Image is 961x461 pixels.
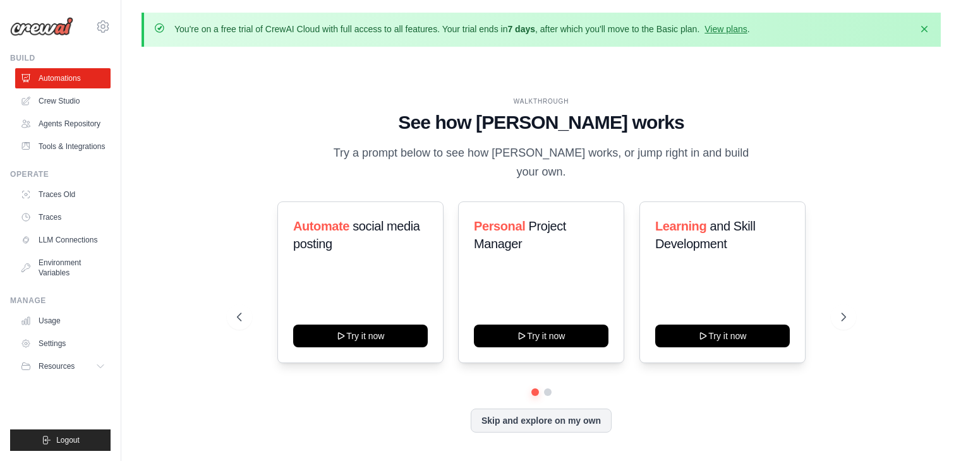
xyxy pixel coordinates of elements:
a: Traces Old [15,184,111,205]
span: Automate [293,219,349,233]
button: Logout [10,429,111,451]
button: Try it now [293,325,428,347]
a: Environment Variables [15,253,111,283]
p: You're on a free trial of CrewAI Cloud with full access to all features. Your trial ends in , aft... [174,23,750,35]
button: Try it now [474,325,608,347]
p: Try a prompt below to see how [PERSON_NAME] works, or jump right in and build your own. [329,144,754,181]
span: Personal [474,219,525,233]
span: social media posting [293,219,420,251]
div: Operate [10,169,111,179]
button: Resources [15,356,111,376]
span: Learning [655,219,706,233]
a: Traces [15,207,111,227]
a: Settings [15,333,111,354]
a: LLM Connections [15,230,111,250]
div: Manage [10,296,111,306]
a: Agents Repository [15,114,111,134]
strong: 7 days [507,24,535,34]
h1: See how [PERSON_NAME] works [237,111,846,134]
a: View plans [704,24,747,34]
a: Usage [15,311,111,331]
span: Logout [56,435,80,445]
button: Try it now [655,325,790,347]
span: Project Manager [474,219,566,251]
span: and Skill Development [655,219,755,251]
img: Logo [10,17,73,36]
button: Skip and explore on my own [471,409,612,433]
a: Crew Studio [15,91,111,111]
div: Build [10,53,111,63]
a: Tools & Integrations [15,136,111,157]
div: WALKTHROUGH [237,97,846,106]
a: Automations [15,68,111,88]
span: Resources [39,361,75,371]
